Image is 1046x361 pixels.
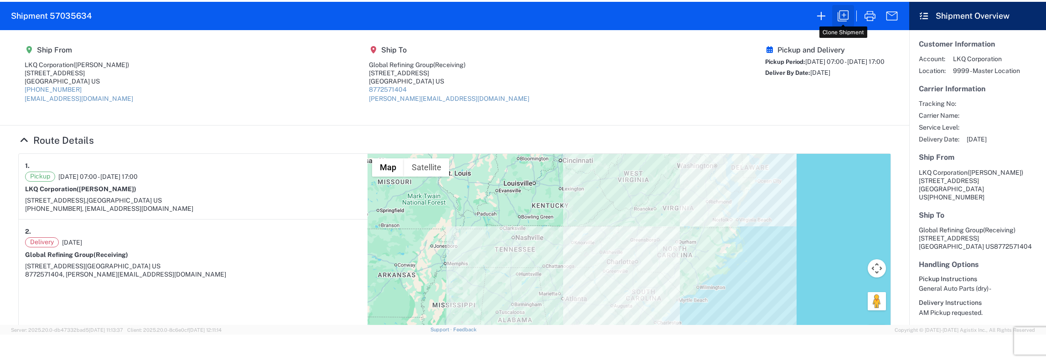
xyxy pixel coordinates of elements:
[25,270,361,278] div: 8772571404, [PERSON_NAME][EMAIL_ADDRESS][DOMAIN_NAME]
[25,160,30,172] strong: 1.
[919,284,1036,293] div: General Auto Parts (dry) -
[25,226,31,237] strong: 2.
[919,111,959,120] span: Carrier Name:
[25,69,133,77] div: [STREET_ADDRESS]
[967,135,987,143] span: [DATE]
[868,259,886,277] button: Map camera controls
[810,69,830,76] span: [DATE]
[58,173,138,181] span: [DATE] 07:00 - [DATE] 17:00
[927,194,984,201] span: [PHONE_NUMBER]
[18,135,94,146] a: Hide Details
[919,84,1036,93] h5: Carrier Information
[73,61,129,68] span: ([PERSON_NAME])
[919,55,946,63] span: Account:
[11,327,123,333] span: Server: 2025.20.0-db47332bad5
[994,243,1032,250] span: 8772571404
[765,46,885,54] h5: Pickup and Delivery
[25,251,128,258] strong: Global Refining Group
[25,95,133,102] a: [EMAIL_ADDRESS][DOMAIN_NAME]
[127,327,222,333] span: Client: 2025.20.0-8c6e0cf
[453,327,476,332] a: Feedback
[369,46,529,54] h5: Ship To
[25,172,55,182] span: Pickup
[919,275,1036,283] h6: Pickup Instructions
[25,237,59,247] span: Delivery
[93,251,128,258] span: (Receiving)
[953,67,1020,75] span: 9999 - Master Location
[805,58,885,65] span: [DATE] 07:00 - [DATE] 17:00
[968,169,1023,176] span: ([PERSON_NAME])
[919,226,1036,251] address: [GEOGRAPHIC_DATA] US
[369,95,529,102] a: [PERSON_NAME][EMAIL_ADDRESS][DOMAIN_NAME]
[369,69,529,77] div: [STREET_ADDRESS]
[25,204,361,213] div: [PHONE_NUMBER], [EMAIL_ADDRESS][DOMAIN_NAME]
[919,260,1036,269] h5: Handling Options
[919,177,979,184] span: [STREET_ADDRESS]
[919,169,968,176] span: LKQ Corporation
[983,226,1015,234] span: (Receiving)
[953,55,1020,63] span: LKQ Corporation
[77,185,136,193] span: ([PERSON_NAME])
[909,2,1046,30] header: Shipment Overview
[25,77,133,85] div: [GEOGRAPHIC_DATA] US
[868,292,886,310] button: Drag Pegman onto the map to open Street View
[433,61,466,68] span: (Receiving)
[372,158,404,177] button: Show street map
[25,86,82,93] a: [PHONE_NUMBER]
[919,67,946,75] span: Location:
[369,61,529,69] div: Global Refining Group
[919,309,1036,317] div: AM Pickup requested.
[25,185,136,193] strong: LKQ Corporation
[85,262,161,270] span: [GEOGRAPHIC_DATA] US
[919,135,959,143] span: Delivery Date:
[919,299,1036,307] h6: Delivery Instructions
[25,46,133,54] h5: Ship From
[919,123,959,131] span: Service Level:
[895,326,1035,334] span: Copyright © [DATE]-[DATE] Agistix Inc., All Rights Reserved
[89,327,123,333] span: [DATE] 11:13:37
[87,197,162,204] span: [GEOGRAPHIC_DATA] US
[25,61,133,69] div: LKQ Corporation
[765,69,810,76] span: Deliver By Date:
[369,77,529,85] div: [GEOGRAPHIC_DATA] US
[25,197,87,204] span: [STREET_ADDRESS],
[919,211,1036,220] h5: Ship To
[25,262,85,270] span: [STREET_ADDRESS]
[919,168,1036,201] address: [GEOGRAPHIC_DATA] US
[919,99,959,108] span: Tracking No:
[11,10,92,21] h2: Shipment 57035634
[919,153,1036,162] h5: Ship From
[919,40,1036,48] h5: Customer Information
[765,58,805,65] span: Pickup Period:
[369,86,407,93] a: 8772571404
[62,238,82,246] span: [DATE]
[189,327,222,333] span: [DATE] 12:11:14
[430,327,453,332] a: Support
[919,226,1015,242] span: Global Refining Group [STREET_ADDRESS]
[404,158,449,177] button: Show satellite imagery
